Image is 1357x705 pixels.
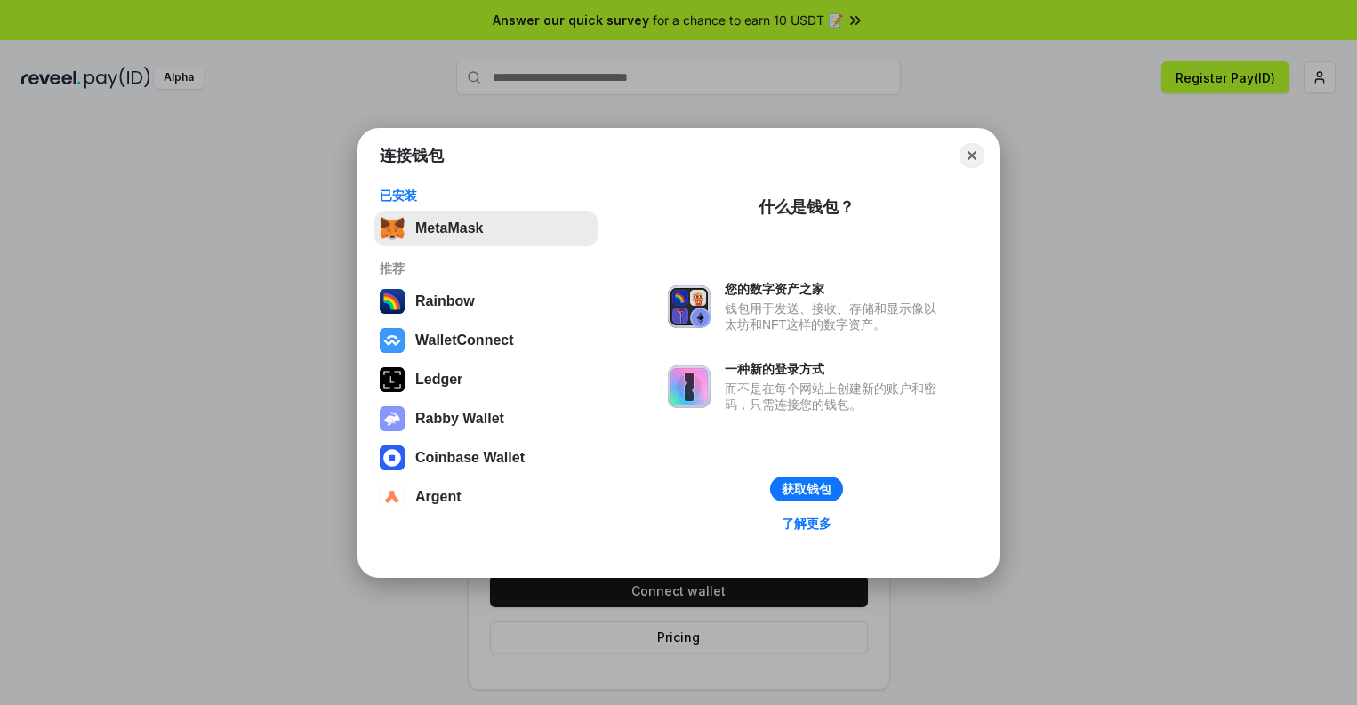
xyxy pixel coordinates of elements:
img: svg+xml,%3Csvg%20xmlns%3D%22http%3A%2F%2Fwww.w3.org%2F2000%2Fsvg%22%20fill%3D%22none%22%20viewBox... [668,365,711,408]
div: 了解更多 [782,516,831,532]
img: svg+xml,%3Csvg%20fill%3D%22none%22%20height%3D%2233%22%20viewBox%3D%220%200%2035%2033%22%20width%... [380,216,405,241]
div: 获取钱包 [782,481,831,497]
button: WalletConnect [374,323,598,358]
div: 已安装 [380,188,592,204]
button: Rainbow [374,284,598,319]
img: svg+xml,%3Csvg%20width%3D%2228%22%20height%3D%2228%22%20viewBox%3D%220%200%2028%2028%22%20fill%3D... [380,485,405,509]
h1: 连接钱包 [380,145,444,166]
div: 推荐 [380,260,592,276]
div: Rabby Wallet [415,411,504,427]
button: 获取钱包 [770,477,843,501]
button: Coinbase Wallet [374,440,598,476]
button: Argent [374,479,598,515]
div: Rainbow [415,293,475,309]
button: Rabby Wallet [374,401,598,437]
div: MetaMask [415,220,483,236]
button: MetaMask [374,211,598,246]
img: svg+xml,%3Csvg%20width%3D%2228%22%20height%3D%2228%22%20viewBox%3D%220%200%2028%2028%22%20fill%3D... [380,328,405,353]
div: 一种新的登录方式 [725,361,945,377]
img: svg+xml,%3Csvg%20xmlns%3D%22http%3A%2F%2Fwww.w3.org%2F2000%2Fsvg%22%20fill%3D%22none%22%20viewBox... [380,406,405,431]
img: svg+xml,%3Csvg%20width%3D%2228%22%20height%3D%2228%22%20viewBox%3D%220%200%2028%2028%22%20fill%3D... [380,445,405,470]
div: Coinbase Wallet [415,450,525,466]
div: 钱包用于发送、接收、存储和显示像以太坊和NFT这样的数字资产。 [725,300,945,332]
div: Ledger [415,372,462,388]
div: WalletConnect [415,332,514,348]
div: 而不是在每个网站上创建新的账户和密码，只需连接您的钱包。 [725,381,945,413]
img: svg+xml,%3Csvg%20xmlns%3D%22http%3A%2F%2Fwww.w3.org%2F2000%2Fsvg%22%20width%3D%2228%22%20height%3... [380,367,405,392]
button: Close [960,143,984,168]
img: svg+xml,%3Csvg%20xmlns%3D%22http%3A%2F%2Fwww.w3.org%2F2000%2Fsvg%22%20fill%3D%22none%22%20viewBox... [668,285,711,328]
a: 了解更多 [771,512,842,535]
img: svg+xml,%3Csvg%20width%3D%22120%22%20height%3D%22120%22%20viewBox%3D%220%200%20120%20120%22%20fil... [380,289,405,314]
div: Argent [415,489,462,505]
div: 您的数字资产之家 [725,281,945,297]
button: Ledger [374,362,598,397]
div: 什么是钱包？ [759,196,855,218]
